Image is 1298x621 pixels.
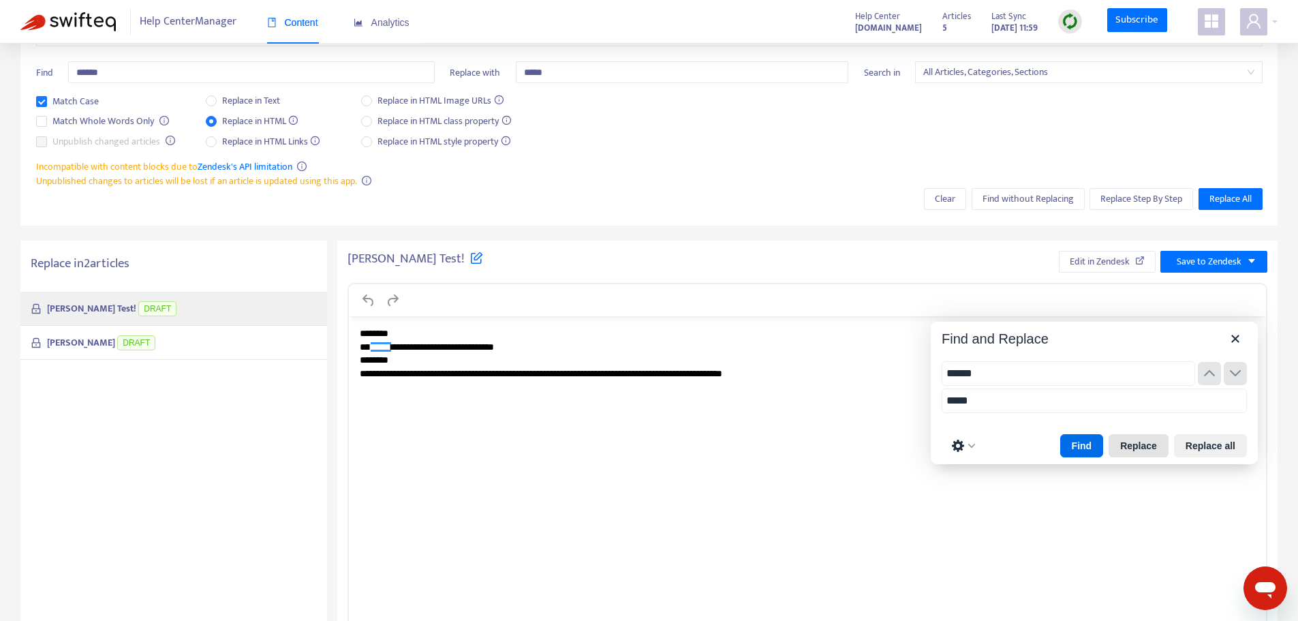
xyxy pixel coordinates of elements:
[924,188,966,210] button: Clear
[297,162,307,171] span: info-circle
[1109,434,1169,457] button: Replace
[140,9,236,35] span: Help Center Manager
[362,176,371,185] span: info-circle
[138,301,176,316] span: DRAFT
[31,337,42,348] span: lock
[991,20,1038,35] strong: [DATE] 11:59
[991,9,1026,24] span: Last Sync
[855,9,900,24] span: Help Center
[36,173,357,189] span: Unpublished changes to articles will be lost if an article is updated using this app.
[267,18,277,27] span: book
[1177,254,1241,269] span: Save to Zendesk
[1224,327,1247,350] button: Close
[20,12,116,31] img: Swifteq
[47,301,136,316] strong: [PERSON_NAME] Test!
[31,256,317,272] h5: Replace in 2 articles
[47,134,166,149] span: Unpublish changed articles
[1100,192,1182,207] span: Replace Step By Step
[217,134,326,149] span: Replace in HTML Links
[1199,188,1263,210] button: Replace All
[983,192,1074,207] span: Find without Replacing
[947,436,980,455] button: Preferences
[1198,362,1221,385] button: Previous
[47,335,115,350] strong: [PERSON_NAME]
[267,17,318,28] span: Content
[1062,13,1079,30] img: sync.dc5367851b00ba804db3.png
[381,291,404,310] button: Redo
[935,192,955,207] span: Clear
[354,18,363,27] span: area-chart
[942,9,971,24] span: Articles
[972,188,1085,210] button: Find without Replacing
[31,303,42,314] span: lock
[1059,251,1156,273] button: Edit in Zendesk
[36,159,292,175] span: Incompatible with content blocks due to
[1160,251,1267,273] button: Save to Zendeskcaret-down
[1203,13,1220,29] span: appstore
[372,114,516,129] span: Replace in HTML class property
[159,116,169,125] span: info-circle
[166,136,175,145] span: info-circle
[1243,566,1287,610] iframe: Button to launch messaging window
[864,65,900,80] span: Search in
[1246,13,1262,29] span: user
[36,65,53,80] span: Find
[1209,192,1252,207] span: Replace All
[1174,434,1247,457] button: Replace all
[198,159,292,175] a: Zendesk's API limitation
[855,20,922,35] a: [DOMAIN_NAME]
[117,335,155,350] span: DRAFT
[923,62,1254,82] span: All Articles, Categories, Sections
[1060,434,1104,457] button: Find
[1224,362,1247,385] button: Next
[372,93,509,108] span: Replace in HTML Image URLs
[47,114,159,129] span: Match Whole Words Only
[357,291,380,310] button: Undo
[217,93,285,108] span: Replace in Text
[47,94,104,109] span: Match Case
[1090,188,1193,210] button: Replace Step By Step
[1070,254,1130,269] span: Edit in Zendesk
[217,114,304,129] span: Replace in HTML
[354,17,410,28] span: Analytics
[347,251,483,268] h5: [PERSON_NAME] Test!
[450,65,500,80] span: Replace with
[942,20,947,35] strong: 5
[1107,8,1167,33] a: Subscribe
[1247,256,1256,266] span: caret-down
[372,134,516,149] span: Replace in HTML style property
